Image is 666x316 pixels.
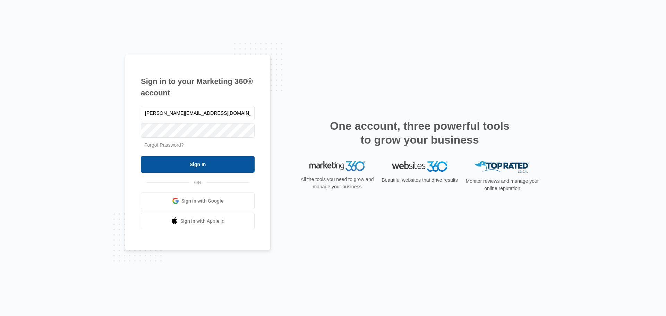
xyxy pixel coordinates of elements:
span: OR [189,179,206,186]
a: Forgot Password? [144,142,184,148]
a: Sign in with Apple Id [141,213,255,229]
h1: Sign in to your Marketing 360® account [141,76,255,99]
img: Top Rated Local [475,161,530,173]
input: Email [141,106,255,120]
span: Sign in with Google [181,197,224,205]
span: Sign in with Apple Id [180,217,225,225]
h2: One account, three powerful tools to grow your business [328,119,512,147]
p: All the tools you need to grow and manage your business [298,176,376,190]
input: Sign In [141,156,255,173]
img: Marketing 360 [309,161,365,171]
p: Beautiful websites that drive results [381,177,459,184]
a: Sign in with Google [141,193,255,209]
img: Websites 360 [392,161,447,171]
p: Monitor reviews and manage your online reputation [463,178,541,192]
